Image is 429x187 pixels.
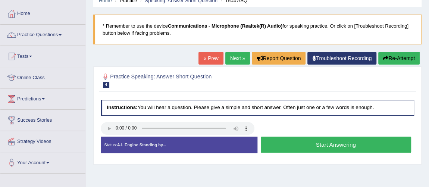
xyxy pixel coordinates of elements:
[0,3,85,22] a: Home
[101,72,295,88] h2: Practice Speaking: Answer Short Question
[261,137,411,153] button: Start Answering
[198,52,223,65] a: « Prev
[0,110,85,128] a: Success Stories
[117,143,166,147] strong: A.I. Engine Standing by...
[378,52,420,65] button: Re-Attempt
[168,23,282,29] b: Communications - Microphone (Realtek(R) Audio)
[0,131,85,150] a: Strategy Videos
[225,52,250,65] a: Next »
[0,25,85,43] a: Practice Questions
[0,88,85,107] a: Predictions
[107,105,137,110] b: Instructions:
[103,82,110,88] span: 4
[0,152,85,171] a: Your Account
[0,46,85,65] a: Tests
[93,15,422,44] blockquote: * Remember to use the device for speaking practice. Or click on [Troubleshoot Recording] button b...
[307,52,376,65] a: Troubleshoot Recording
[252,52,306,65] button: Report Question
[101,137,257,153] div: Status:
[0,67,85,86] a: Online Class
[101,100,414,116] h4: You will hear a question. Please give a simple and short answer. Often just one or a few words is...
